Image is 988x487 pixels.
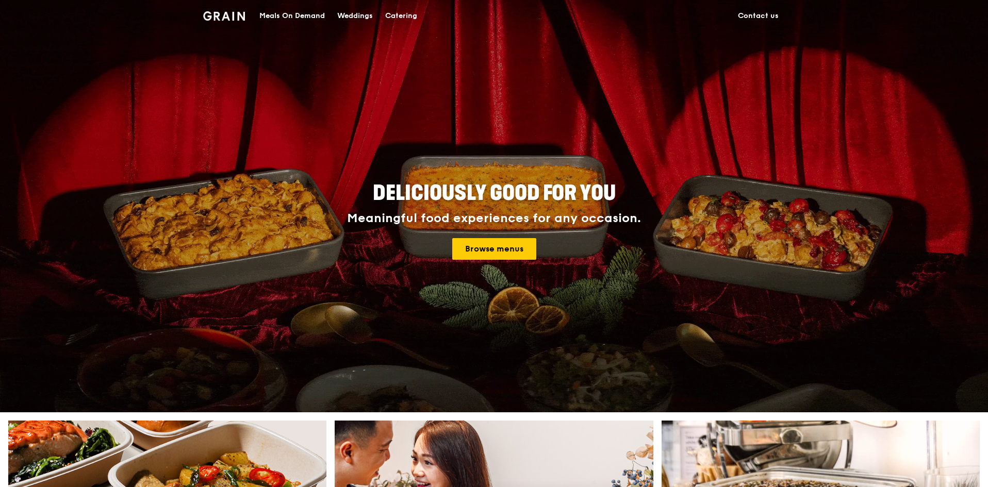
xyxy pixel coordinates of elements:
div: Weddings [337,1,373,31]
a: Weddings [331,1,379,31]
div: Meaningful food experiences for any occasion. [308,211,680,226]
a: Catering [379,1,423,31]
span: Deliciously good for you [373,181,616,206]
img: Grain [203,11,245,21]
a: Browse menus [452,238,536,260]
a: Contact us [732,1,785,31]
div: Meals On Demand [259,1,325,31]
div: Catering [385,1,417,31]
